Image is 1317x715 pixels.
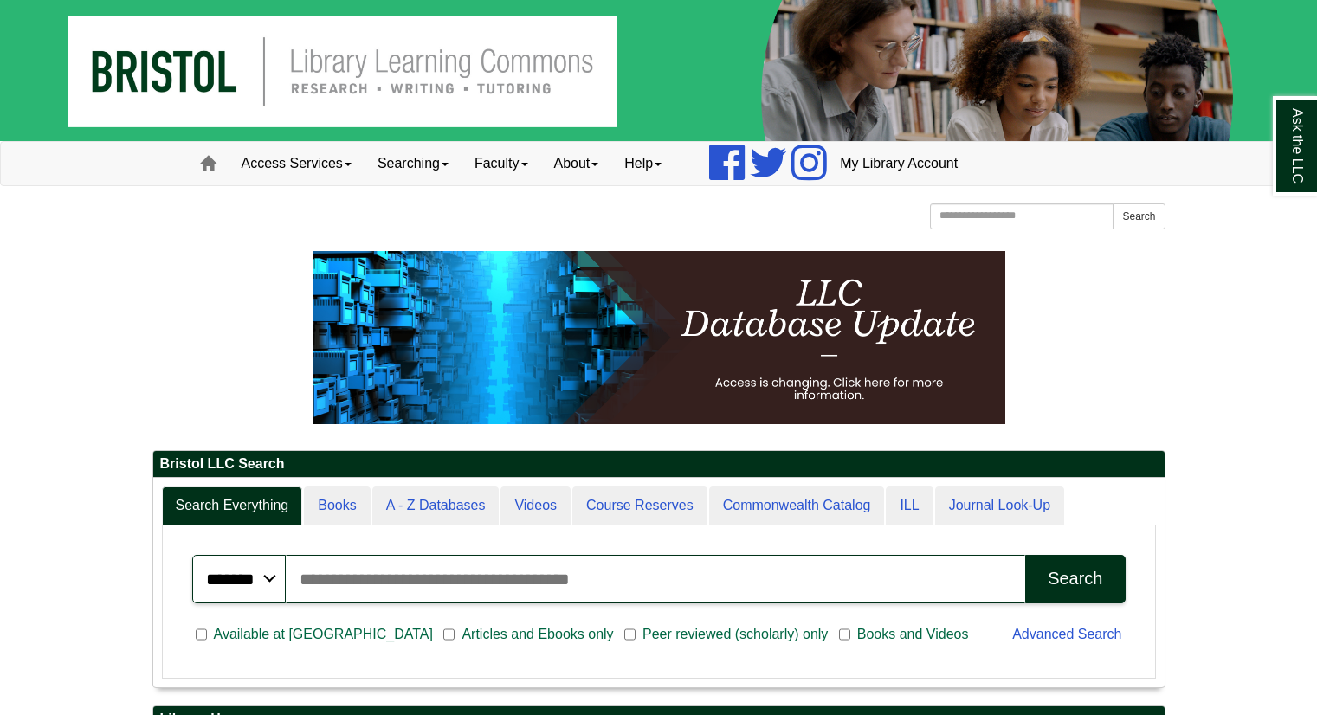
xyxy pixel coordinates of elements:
[1048,569,1102,589] div: Search
[839,627,850,642] input: Books and Videos
[365,142,462,185] a: Searching
[455,624,620,645] span: Articles and Ebooks only
[1113,203,1165,229] button: Search
[443,627,455,642] input: Articles and Ebooks only
[1012,627,1121,641] a: Advanced Search
[1025,555,1125,603] button: Search
[229,142,365,185] a: Access Services
[462,142,541,185] a: Faculty
[162,486,303,525] a: Search Everything
[935,486,1064,525] a: Journal Look-Up
[372,486,500,525] a: A - Z Databases
[611,142,675,185] a: Help
[196,627,207,642] input: Available at [GEOGRAPHIC_DATA]
[207,624,440,645] span: Available at [GEOGRAPHIC_DATA]
[313,251,1005,424] img: HTML tutorial
[624,627,636,642] input: Peer reviewed (scholarly) only
[572,486,707,525] a: Course Reserves
[304,486,370,525] a: Books
[541,142,612,185] a: About
[153,451,1165,478] h2: Bristol LLC Search
[500,486,571,525] a: Videos
[850,624,976,645] span: Books and Videos
[827,142,971,185] a: My Library Account
[886,486,933,525] a: ILL
[709,486,885,525] a: Commonwealth Catalog
[636,624,835,645] span: Peer reviewed (scholarly) only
